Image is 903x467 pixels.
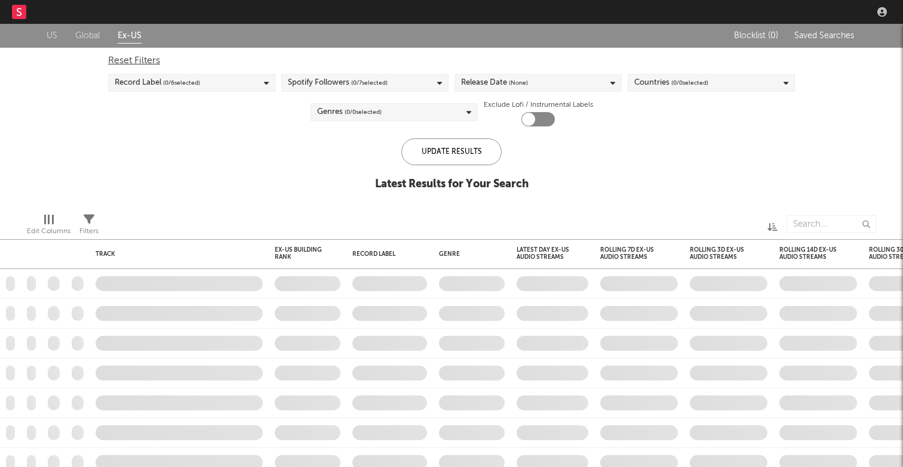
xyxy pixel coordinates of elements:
[115,76,200,90] div: Record Label
[375,177,529,191] div: Latest Results for Your Search
[27,209,70,244] div: Edit Columns
[768,32,778,40] span: ( 0 )
[352,250,409,258] div: Record Label
[600,246,660,261] div: Rolling 7D Ex-US Audio Streams
[317,105,382,119] div: Genres
[345,105,382,119] span: ( 0 / 0 selected)
[517,246,570,261] div: Latest Day Ex-US Audio Streams
[791,31,856,41] button: Saved Searches
[461,76,528,90] div: Release Date
[47,29,57,44] a: US
[96,250,257,258] div: Track
[794,32,856,40] span: Saved Searches
[401,138,502,165] div: Update Results
[509,76,528,90] span: (None)
[734,32,778,40] span: Blocklist
[27,224,70,239] div: Edit Columns
[671,76,708,90] span: ( 0 / 0 selected)
[288,76,388,90] div: Spotify Followers
[75,29,100,44] a: Global
[275,246,322,261] div: Ex-US Building Rank
[787,215,876,233] input: Search...
[351,76,388,90] span: ( 0 / 7 selected)
[690,246,750,261] div: Rolling 3D Ex-US Audio Streams
[779,246,839,261] div: Rolling 14D Ex-US Audio Streams
[108,54,795,68] div: Reset Filters
[634,76,708,90] div: Countries
[118,29,142,44] a: Ex-US
[484,98,593,112] label: Exclude Lofi / Instrumental Labels
[79,209,99,244] div: Filters
[163,76,200,90] span: ( 0 / 6 selected)
[79,224,99,239] div: Filters
[439,250,499,258] div: Genre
